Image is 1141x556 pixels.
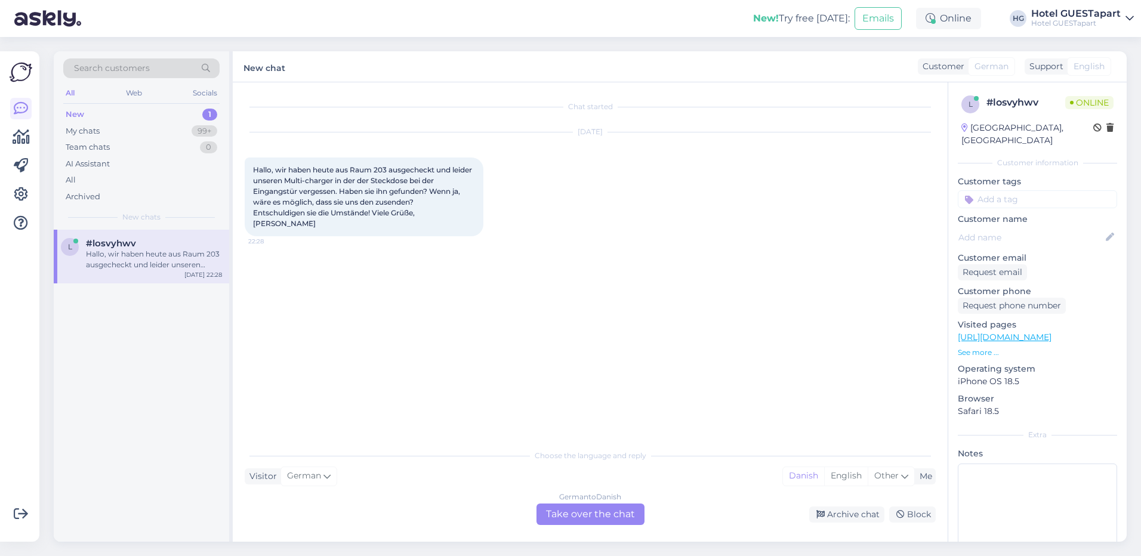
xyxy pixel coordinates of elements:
p: Customer name [958,213,1117,226]
div: Archive chat [809,506,884,523]
p: See more ... [958,347,1117,358]
div: Web [124,85,144,101]
span: l [68,242,72,251]
span: Online [1065,96,1114,109]
div: Hallo, wir haben heute aus Raum 203 ausgecheckt und leider unseren Multi-charger in der der Steck... [86,249,222,270]
p: Customer phone [958,285,1117,298]
div: Try free [DATE]: [753,11,850,26]
div: Chat started [245,101,936,112]
span: Hallo, wir haben heute aus Raum 203 ausgecheckt und leider unseren Multi-charger in der der Steck... [253,165,474,228]
div: # losvyhwv [986,95,1065,110]
p: iPhone OS 18.5 [958,375,1117,388]
div: Choose the language and reply [245,450,936,461]
div: Socials [190,85,220,101]
span: German [287,469,321,483]
div: [GEOGRAPHIC_DATA], [GEOGRAPHIC_DATA] [961,122,1093,147]
span: Other [874,470,899,481]
div: Visitor [245,470,277,483]
p: Visited pages [958,319,1117,331]
div: Extra [958,430,1117,440]
div: 1 [202,109,217,121]
div: Customer [918,60,964,73]
span: #losvyhwv [86,238,136,249]
div: All [66,174,76,186]
a: Hotel GUESTapartHotel GUESTapart [1031,9,1134,28]
img: Askly Logo [10,61,32,84]
div: Hotel GUESTapart [1031,9,1121,18]
div: [DATE] [245,126,936,137]
div: All [63,85,77,101]
div: Archived [66,191,100,203]
p: Browser [958,393,1117,405]
span: English [1074,60,1105,73]
div: Danish [783,467,824,485]
div: HG [1010,10,1026,27]
div: German to Danish [559,492,621,502]
p: Customer email [958,252,1117,264]
label: New chat [243,58,285,75]
input: Add a tag [958,190,1117,208]
div: [DATE] 22:28 [184,270,222,279]
div: Request email [958,264,1027,280]
span: New chats [122,212,161,223]
div: 0 [200,141,217,153]
div: Team chats [66,141,110,153]
span: l [969,100,973,109]
div: Online [916,8,981,29]
p: Notes [958,447,1117,460]
div: Support [1025,60,1063,73]
span: 22:28 [248,237,293,246]
input: Add name [958,231,1103,244]
div: Hotel GUESTapart [1031,18,1121,28]
span: Search customers [74,62,150,75]
p: Customer tags [958,175,1117,188]
div: Request phone number [958,298,1066,314]
p: Safari 18.5 [958,405,1117,418]
b: New! [753,13,779,24]
p: Operating system [958,363,1117,375]
div: 99+ [192,125,217,137]
div: English [824,467,868,485]
span: German [975,60,1009,73]
div: AI Assistant [66,158,110,170]
a: [URL][DOMAIN_NAME] [958,332,1051,342]
div: New [66,109,84,121]
div: My chats [66,125,100,137]
div: Block [889,506,936,523]
div: Take over the chat [536,504,644,525]
div: Customer information [958,157,1117,168]
div: Me [915,470,932,483]
button: Emails [855,7,902,30]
